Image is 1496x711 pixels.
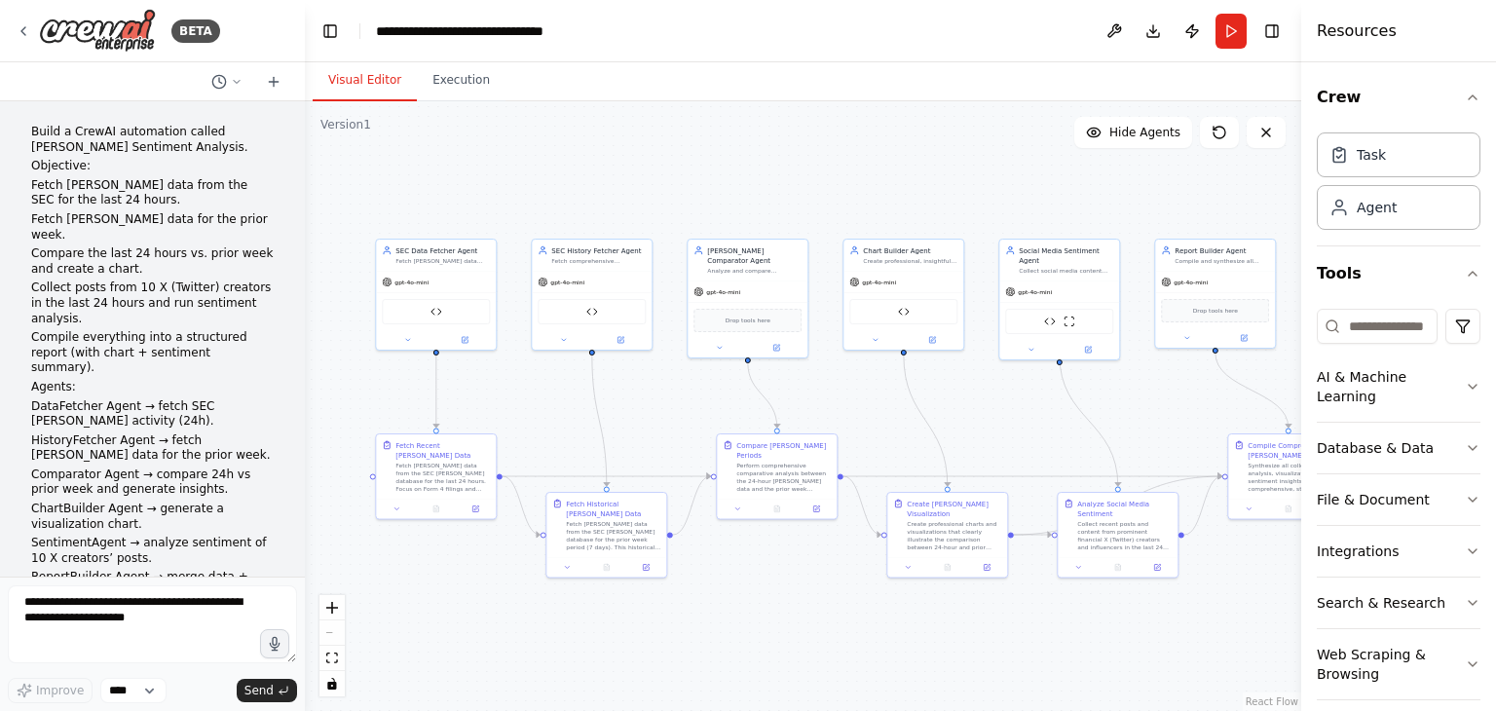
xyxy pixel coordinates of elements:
g: Edge from 2454c37f-397a-483b-930c-1af007601e96 to 1a0f06df-5f73-4f48-b0af-ba8e5350e86c [1184,471,1222,540]
span: gpt-4o-mini [862,279,896,286]
div: Compile and synthesize all [PERSON_NAME] data, comparative analysis, visualizations, and sentimen... [1175,257,1269,265]
div: Report Builder Agent [1175,245,1269,255]
button: Hide left sidebar [317,18,344,45]
button: Open in side panel [800,504,833,515]
button: Switch to previous chat [204,70,250,94]
g: Edge from a61ee278-3246-40db-a803-40e32a6d89e3 to 1a0f06df-5f73-4f48-b0af-ba8e5350e86c [1211,353,1293,428]
img: Logo [39,9,156,53]
g: Edge from 66911be3-0c0d-4537-b8fd-b2b8f1975578 to abf5aa57-c61c-4619-825b-2cd5e139529b [743,362,782,428]
button: fit view [319,646,345,671]
p: ChartBuilder Agent → generate a visualization chart. [31,502,274,532]
div: Fetch [PERSON_NAME] data from the SEC [PERSON_NAME] database for the last 24 hours. Focus on Form... [395,462,490,493]
div: Compile Comprehensive [PERSON_NAME] ReportSynthesize all collected data, analysis, visualizations... [1227,433,1349,520]
div: Report Builder AgentCompile and synthesize all [PERSON_NAME] data, comparative analysis, visualiz... [1154,239,1276,349]
button: Open in side panel [437,334,493,346]
div: Create [PERSON_NAME] Visualization [907,499,1001,518]
div: Perform comprehensive comparative analysis between the 24-hour [PERSON_NAME] data and the prior w... [736,462,831,493]
g: Edge from c0c734f6-bf18-47b3-9981-d8e01e67f731 to 8dc64dd0-d6f3-4f14-a908-b1557abb77d9 [431,355,441,428]
button: Tools [1317,246,1480,301]
span: gpt-4o-mini [706,288,740,296]
button: toggle interactivity [319,671,345,696]
button: No output available [1268,504,1309,515]
button: Click to speak your automation idea [260,629,289,658]
button: File & Document [1317,474,1480,525]
button: AI & Machine Learning [1317,352,1480,422]
g: Edge from c4d7ece9-83cc-4e05-8eb5-d56b8bd5c8cf to abf5aa57-c61c-4619-825b-2cd5e139529b [673,471,711,540]
div: Social Media Sentiment Agent [1019,245,1113,265]
img: Chart Visualization Tool [898,306,910,318]
div: Compare [PERSON_NAME] Periods [736,440,831,460]
button: Open in side panel [1141,562,1174,574]
div: SEC History Fetcher AgentFetch comprehensive [PERSON_NAME] data from the SEC [PERSON_NAME] databa... [531,239,653,351]
span: Send [244,683,274,698]
div: Create professional, insightful visualizations and charts that clearly display the comparison bet... [863,257,957,265]
div: SEC Data Fetcher Agent [395,245,490,255]
img: SEC Insider Trading Tool [586,306,598,318]
div: Crew [1317,125,1480,245]
g: Edge from be1c0c63-26c5-4f27-b6bf-5d4ca20fb03c to 2454c37f-397a-483b-930c-1af007601e96 [1055,355,1123,486]
p: ReportBuilder Agent → merge data + chart + sentiment into final report. [31,570,274,600]
div: Fetch [PERSON_NAME] data from the SEC [PERSON_NAME] database for the prior week period (7 days). ... [566,520,660,551]
g: Edge from abf5aa57-c61c-4619-825b-2cd5e139529b to 1a0f06df-5f73-4f48-b0af-ba8e5350e86c [843,471,1222,481]
div: Analyze Social Media Sentiment [1077,499,1172,518]
button: No output available [757,504,798,515]
button: Open in side panel [749,342,804,354]
div: Fetch Historical [PERSON_NAME] DataFetch [PERSON_NAME] data from the SEC [PERSON_NAME] database f... [545,492,667,579]
button: Hide right sidebar [1258,18,1286,45]
img: Twitter Sentiment Analysis Tool [1044,316,1056,327]
button: Send [237,679,297,702]
g: Edge from 49fd03f4-531a-4bbc-9c99-6d60e2db2b66 to c4d7ece9-83cc-4e05-8eb5-d56b8bd5c8cf [587,355,612,486]
span: gpt-4o-mini [1018,288,1052,296]
p: Agents: [31,380,274,395]
button: Web Scraping & Browsing [1317,629,1480,699]
button: Open in side panel [1061,344,1116,355]
span: gpt-4o-mini [394,279,429,286]
h4: Resources [1317,19,1397,43]
span: Improve [36,683,84,698]
button: Improve [8,678,93,703]
div: Compile Comprehensive [PERSON_NAME] Report [1248,440,1342,460]
div: Collect recent posts and content from prominent financial X (Twitter) creators and influencers in... [1077,520,1172,551]
p: DataFetcher Agent → fetch SEC [PERSON_NAME] activity (24h). [31,399,274,430]
div: Analyze and compare [PERSON_NAME] data between the 24-hour period and prior week, identifying sig... [707,267,802,275]
g: Edge from abf5aa57-c61c-4619-825b-2cd5e139529b to 00d916ef-5547-4e79-8a0c-af291dfdbe6d [843,471,881,540]
button: Open in side panel [905,334,960,346]
div: Fetch [PERSON_NAME] data from the SEC [PERSON_NAME] database for the last 24 hours, focusing on F... [395,257,490,265]
button: Open in side panel [459,504,492,515]
div: Social Media Sentiment AgentCollect social media content from X (Twitter) creators and perform co... [998,239,1120,360]
p: Objective: [31,159,274,174]
button: No output available [416,504,457,515]
div: Create professional charts and visualizations that clearly illustrate the comparison between 24-h... [907,520,1001,551]
div: Chart Builder Agent [863,245,957,255]
div: Compare [PERSON_NAME] PeriodsPerform comprehensive comparative analysis between the 24-hour [PERS... [716,433,838,520]
div: Agent [1357,198,1397,217]
g: Edge from 8dc64dd0-d6f3-4f14-a908-b1557abb77d9 to c4d7ece9-83cc-4e05-8eb5-d56b8bd5c8cf [503,471,541,540]
p: Compile everything into a structured report (with chart + sentiment summary). [31,330,274,376]
span: gpt-4o-mini [550,279,584,286]
div: Version 1 [320,117,371,132]
button: No output available [1098,562,1139,574]
p: Compare the last 24 hours vs. prior week and create a chart. [31,246,274,277]
span: Hide Agents [1109,125,1180,140]
p: Fetch [PERSON_NAME] data from the SEC for the last 24 hours. [31,178,274,208]
span: Drop tools here [726,316,770,325]
span: Drop tools here [1193,306,1238,316]
div: Fetch Historical [PERSON_NAME] Data [566,499,660,518]
g: Edge from 3f92ac9a-7fed-4172-ad48-1c0820f0206c to 00d916ef-5547-4e79-8a0c-af291dfdbe6d [899,355,953,486]
div: React Flow controls [319,595,345,696]
button: Integrations [1317,526,1480,577]
div: Fetch Recent [PERSON_NAME] DataFetch [PERSON_NAME] data from the SEC [PERSON_NAME] database for t... [375,433,497,520]
div: Create [PERSON_NAME] VisualizationCreate professional charts and visualizations that clearly illu... [886,492,1008,579]
button: Visual Editor [313,60,417,101]
g: Edge from 8dc64dd0-d6f3-4f14-a908-b1557abb77d9 to abf5aa57-c61c-4619-825b-2cd5e139529b [503,471,711,481]
button: Search & Research [1317,578,1480,628]
button: Open in side panel [970,562,1003,574]
button: Open in side panel [629,562,662,574]
nav: breadcrumb [376,21,543,41]
p: SentimentAgent → analyze sentiment of 10 X creators’ posts. [31,536,274,566]
button: Database & Data [1317,423,1480,473]
p: HistoryFetcher Agent → fetch [PERSON_NAME] data for the prior week. [31,433,274,464]
button: Hide Agents [1074,117,1192,148]
img: SEC Insider Trading Tool [430,306,442,318]
div: Chart Builder AgentCreate professional, insightful visualizations and charts that clearly display... [842,239,964,351]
